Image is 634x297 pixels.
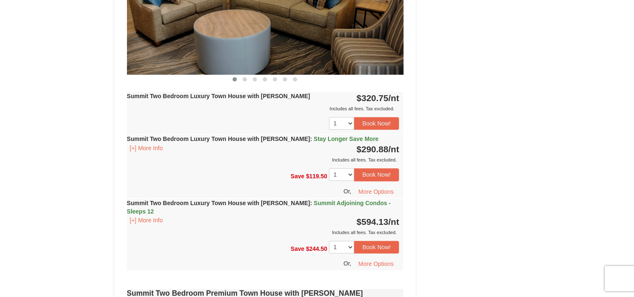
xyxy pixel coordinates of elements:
button: More Options [353,185,399,198]
button: More Options [353,258,399,270]
span: /nt [388,144,399,154]
strong: Summit Two Bedroom Luxury Town House with [PERSON_NAME] [127,200,391,215]
span: Summit Adjoining Condos - Sleeps 12 [127,200,391,215]
span: Or, [344,188,352,194]
button: Book Now! [354,168,399,181]
button: Book Now! [354,241,399,253]
span: : [310,200,312,206]
span: Save [290,245,304,252]
span: $594.13 [357,217,388,227]
span: $119.50 [306,173,327,180]
span: Or, [344,260,352,267]
span: /nt [388,93,399,103]
span: Save [290,173,304,180]
strong: Summit Two Bedroom Luxury Town House with [PERSON_NAME] [127,93,310,99]
span: $290.88 [357,144,388,154]
div: Includes all fees. Tax excluded. [127,104,399,113]
strong: $320.75 [357,93,399,103]
span: /nt [388,217,399,227]
strong: Summit Two Bedroom Luxury Town House with [PERSON_NAME] [127,135,379,142]
span: Stay Longer Save More [313,135,378,142]
span: $244.50 [306,245,327,252]
button: [+] More Info [127,143,166,153]
button: Book Now! [354,117,399,130]
div: Includes all fees. Tax excluded. [127,156,399,164]
span: : [310,135,312,142]
div: Includes all fees. Tax excluded. [127,228,399,237]
button: [+] More Info [127,216,166,225]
